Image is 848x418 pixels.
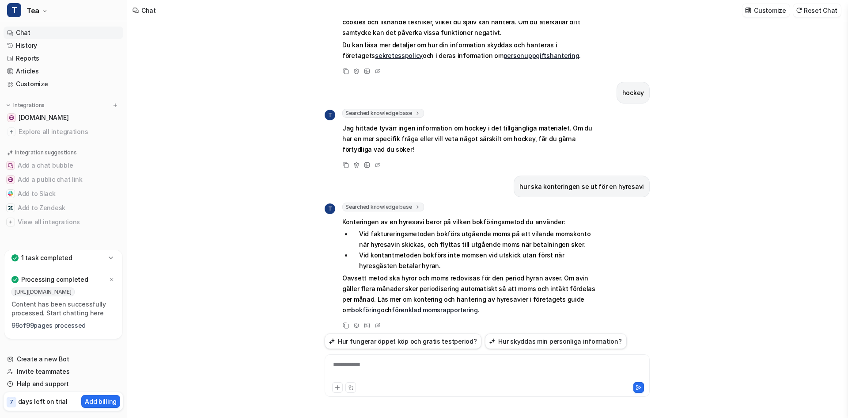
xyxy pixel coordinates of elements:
[4,187,123,201] button: Add to SlackAdd to Slack
[342,203,424,211] span: Searched knowledge base
[5,102,11,108] img: expand menu
[351,306,380,314] a: bokföring
[18,397,68,406] p: days left on trial
[375,52,423,59] a: sekretesspolicy
[392,306,478,314] a: förenklad momsrapportering
[745,7,751,14] img: customize
[11,288,75,296] span: [URL][DOMAIN_NAME]
[7,127,16,136] img: explore all integrations
[742,4,789,17] button: Customize
[8,205,13,211] img: Add to Zendesk
[325,110,335,120] span: T
[85,397,117,406] p: Add billing
[4,101,47,110] button: Integrations
[325,203,335,214] span: T
[4,353,123,365] a: Create a new Bot
[4,378,123,390] a: Help and support
[21,253,72,262] p: 1 task completed
[4,52,123,65] a: Reports
[8,177,13,182] img: Add a public chat link
[19,125,120,139] span: Explore all integrations
[325,334,481,349] button: Hur fungerar öppet köp och gratis testperiod?
[8,163,13,168] img: Add a chat bubble
[793,4,841,17] button: Reset Chat
[15,149,76,157] p: Integration suggestions
[519,181,644,192] p: hur ska konteringen se ut för en hyresavi
[352,250,601,271] li: Vid kontantmetoden bokförs inte momsen vid utskick utan först när hyresgästen betalar hyran.
[4,201,123,215] button: Add to ZendeskAdd to Zendesk
[8,219,13,225] img: View all integrations
[10,398,13,406] p: 7
[4,27,123,39] a: Chat
[485,334,626,349] button: Hur skyddas min personliga information?
[342,109,424,118] span: Searched knowledge base
[342,217,601,227] p: Konteringen av en hyresavi beror på vilken bokföringsmetod du använder:
[81,395,120,408] button: Add billing
[46,309,104,317] a: Start chatting here
[4,65,123,77] a: Articles
[796,7,802,14] img: reset
[8,191,13,196] img: Add to Slack
[13,102,45,109] p: Integrations
[4,78,123,90] a: Customize
[112,102,118,108] img: menu_add.svg
[4,173,123,187] button: Add a public chat linkAdd a public chat link
[4,111,123,124] a: tecta.se[DOMAIN_NAME]
[19,113,68,122] span: [DOMAIN_NAME]
[26,4,39,17] span: Tea
[4,126,123,138] a: Explore all integrations
[342,123,601,155] p: Jag hittade tyvärr ingen information om hockey i det tillgängliga materialet. Om du har en mer sp...
[342,40,601,61] p: Du kan läsa mer detaljer om hur din information skyddas och hanteras i företagets och i deras inf...
[4,215,123,229] button: View all integrationsView all integrations
[4,39,123,52] a: History
[352,229,601,250] li: Vid faktureringsmetoden bokförs utgående moms på ett vilande momskonto när hyresavin skickas, och...
[4,158,123,173] button: Add a chat bubbleAdd a chat bubble
[7,3,21,17] span: T
[11,321,115,330] p: 99 of 99 pages processed
[503,52,579,59] a: personuppgiftshantering
[622,88,644,98] p: hockey
[11,300,115,318] p: Content has been successfully processed.
[9,115,14,120] img: tecta.se
[21,275,88,284] p: Processing completed
[4,365,123,378] a: Invite teammates
[141,6,156,15] div: Chat
[754,6,786,15] p: Customize
[342,273,601,315] p: Oavsett metod ska hyror och moms redovisas för den period hyran avser. Om avin gäller flera månad...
